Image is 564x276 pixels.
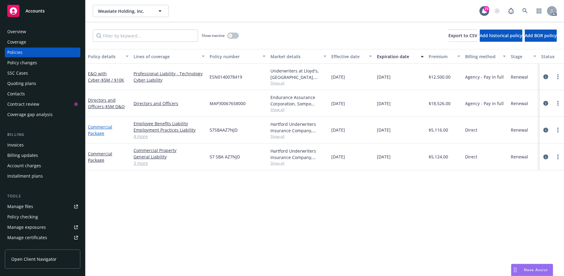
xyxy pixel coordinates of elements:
[511,100,528,107] span: Renewal
[511,264,519,276] div: Drag to move
[5,68,80,78] a: SSC Cases
[100,77,124,83] span: - $5M / $10K
[519,5,531,17] a: Search
[210,127,238,133] span: 57SBAAZ7NJD
[465,127,477,133] span: Direct
[448,30,477,42] button: Export to CSV
[134,147,205,154] a: Commercial Property
[7,150,38,160] div: Billing updates
[5,89,80,99] a: Contacts
[88,124,112,136] a: Commercial Package
[7,202,33,211] div: Manage files
[5,37,80,47] a: Coverage
[331,53,365,60] div: Effective date
[88,53,122,60] div: Policy details
[554,126,562,134] a: more
[331,100,345,107] span: [DATE]
[329,49,374,64] button: Effective date
[134,160,205,166] a: 3 more
[508,49,539,64] button: Stage
[7,27,26,37] div: Overview
[5,243,80,253] a: Manage claims
[210,154,240,160] span: 57 SBA AZ7NJD
[11,256,57,262] span: Open Client Navigator
[5,132,80,138] div: Billing
[542,153,549,161] a: circleInformation
[210,100,245,107] span: MAP30067658000
[480,30,522,42] button: Add historical policy
[377,74,391,80] span: [DATE]
[505,5,517,17] a: Report a Bug
[131,49,207,64] button: Lines of coverage
[465,100,504,107] span: Agency - Pay in full
[511,127,528,133] span: Renewal
[268,49,329,64] button: Market details
[134,53,198,60] div: Lines of coverage
[5,212,80,222] a: Policy checking
[134,77,205,83] a: Cyber Liability
[7,68,28,78] div: SSC Cases
[331,127,345,133] span: [DATE]
[7,222,46,232] div: Manage exposures
[7,243,38,253] div: Manage claims
[554,153,562,161] a: more
[542,73,549,80] a: circleInformation
[7,233,47,242] div: Manage certificates
[7,48,23,57] div: Policies
[210,74,242,80] span: ESN0140078419
[465,53,499,60] div: Billing method
[5,110,80,119] a: Coverage gap analysis
[484,6,489,12] div: 73
[331,154,345,160] span: [DATE]
[5,79,80,88] a: Quoting plans
[270,53,320,60] div: Market details
[5,171,80,181] a: Installment plans
[554,100,562,107] a: more
[7,110,53,119] div: Coverage gap analysis
[480,33,522,38] span: Add historical policy
[511,74,528,80] span: Renewal
[554,73,562,80] a: more
[5,202,80,211] a: Manage files
[5,27,80,37] a: Overview
[5,222,80,232] a: Manage exposures
[5,161,80,171] a: Account charges
[511,53,530,60] div: Stage
[331,74,345,80] span: [DATE]
[93,5,169,17] button: Weaviate Holding, Inc.
[88,71,124,83] a: E&O with Cyber
[104,104,125,109] span: - $5M D&O
[377,127,391,133] span: [DATE]
[7,89,25,99] div: Contacts
[270,148,326,161] div: Hartford Underwriters Insurance Company, Hartford Insurance Group
[511,154,528,160] span: Renewal
[134,154,205,160] a: General Liability
[429,154,448,160] span: $5,124.00
[202,33,225,38] span: Show inactive
[448,33,477,38] span: Export to CSV
[7,161,41,171] div: Account charges
[134,133,205,140] a: 4 more
[465,74,504,80] span: Agency - Pay in full
[270,161,326,166] span: Show all
[542,126,549,134] a: circleInformation
[270,107,326,112] span: Show all
[463,49,508,64] button: Billing method
[525,33,557,38] span: Add BOR policy
[5,58,80,68] a: Policy changes
[5,140,80,150] a: Invoices
[26,9,45,13] span: Accounts
[98,8,151,14] span: Weaviate Holding, Inc.
[134,120,205,127] a: Employee Benefits Liability
[134,127,205,133] a: Employment Practices Liability
[270,134,326,139] span: Show all
[7,171,43,181] div: Installment plans
[88,97,125,109] a: Directors and Officers
[491,5,503,17] a: Start snowing
[429,53,454,60] div: Premium
[426,49,463,64] button: Premium
[93,30,198,42] input: Filter by keyword...
[5,48,80,57] a: Policies
[134,100,205,107] a: Directors and Officers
